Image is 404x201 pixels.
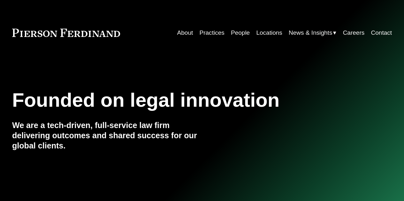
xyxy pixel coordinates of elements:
[12,120,202,151] h4: We are a tech-driven, full-service law firm delivering outcomes and shared success for our global...
[371,27,392,39] a: Contact
[12,89,329,111] h1: Founded on legal innovation
[289,27,332,38] span: News & Insights
[289,27,336,39] a: folder dropdown
[343,27,365,39] a: Careers
[256,27,282,39] a: Locations
[200,27,225,39] a: Practices
[177,27,193,39] a: About
[231,27,250,39] a: People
